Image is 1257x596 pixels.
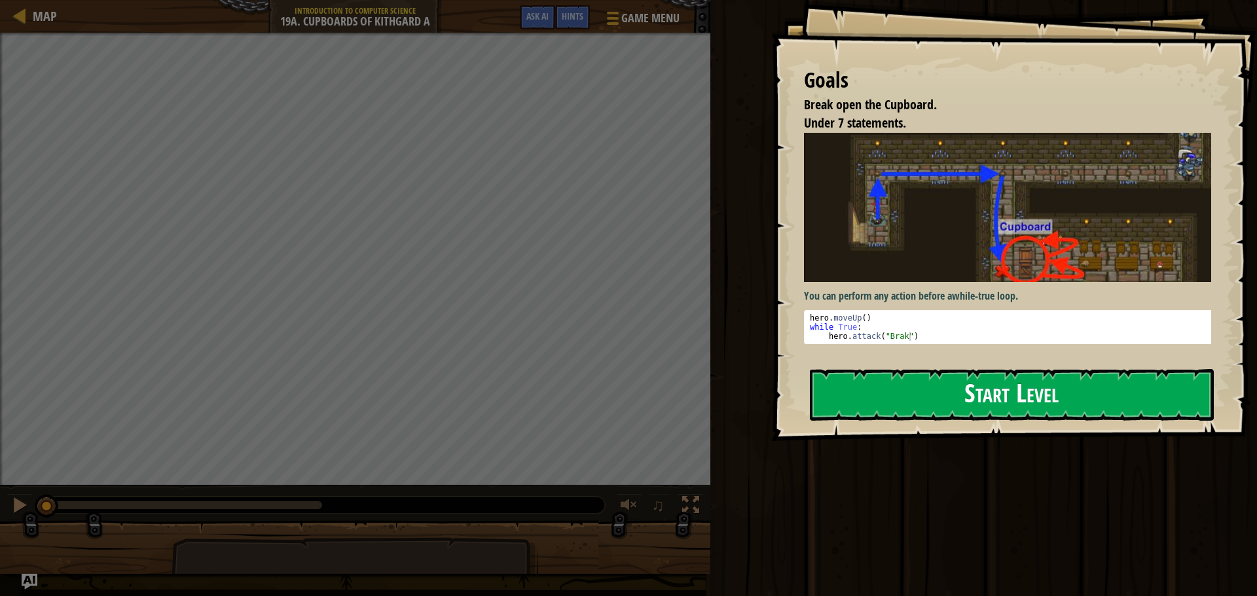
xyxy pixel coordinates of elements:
button: Game Menu [596,5,687,36]
img: Cupboards of kithgard [804,133,1221,282]
span: Under 7 statements. [804,114,906,131]
li: Break open the Cupboard. [788,96,1208,114]
p: You can perform any action before a . [804,289,1221,304]
a: Map [26,7,57,25]
button: Start Level [810,369,1214,421]
span: Hints [562,10,583,22]
span: Ask AI [526,10,549,22]
li: Under 7 statements. [788,114,1208,133]
button: Toggle fullscreen [678,493,704,520]
div: Goals [804,65,1211,96]
button: Ask AI [520,5,555,29]
button: Ctrl + P: Pause [7,493,33,520]
button: Adjust volume [616,493,642,520]
span: Map [33,7,57,25]
span: ♫ [651,495,665,515]
span: Game Menu [621,10,680,27]
button: ♫ [649,493,671,520]
strong: while-true loop [952,289,1015,303]
span: Break open the Cupboard. [804,96,937,113]
button: Ask AI [22,574,37,589]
